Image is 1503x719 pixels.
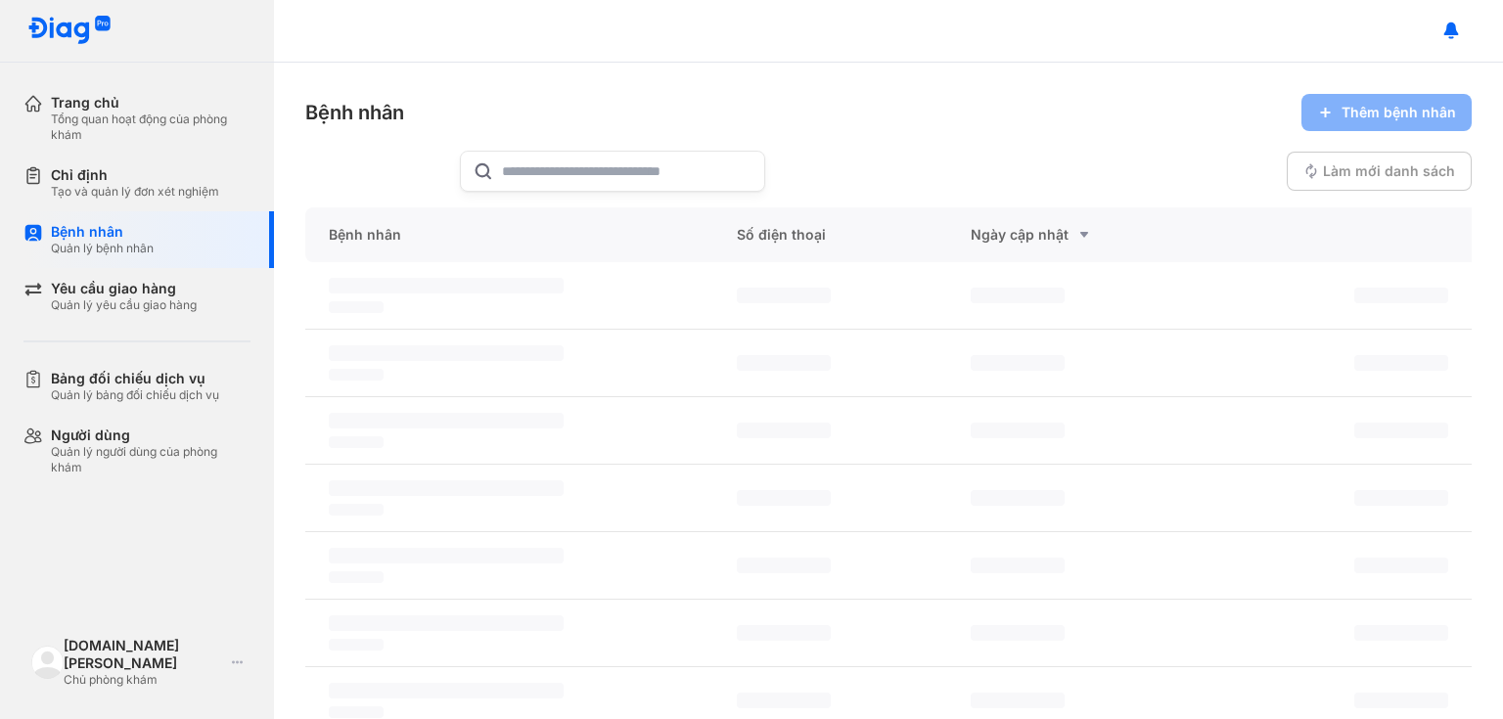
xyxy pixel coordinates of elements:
[1342,104,1456,121] span: Thêm bệnh nhân
[737,558,831,573] span: ‌
[713,207,946,262] div: Số điện thoại
[51,387,219,403] div: Quản lý bảng đối chiếu dịch vụ
[971,223,1157,247] div: Ngày cập nhật
[51,184,219,200] div: Tạo và quản lý đơn xét nghiệm
[1354,693,1448,708] span: ‌
[329,345,564,361] span: ‌
[27,16,112,46] img: logo
[329,301,384,313] span: ‌
[51,297,197,313] div: Quản lý yêu cầu giao hàng
[329,480,564,496] span: ‌
[1287,152,1472,191] button: Làm mới danh sách
[64,637,224,672] div: [DOMAIN_NAME] [PERSON_NAME]
[329,571,384,583] span: ‌
[971,625,1065,641] span: ‌
[51,241,154,256] div: Quản lý bệnh nhân
[329,436,384,448] span: ‌
[737,490,831,506] span: ‌
[1354,625,1448,641] span: ‌
[51,112,250,143] div: Tổng quan hoạt động của phòng khám
[971,558,1065,573] span: ‌
[737,288,831,303] span: ‌
[329,504,384,516] span: ‌
[737,423,831,438] span: ‌
[51,444,250,475] div: Quản lý người dùng của phòng khám
[737,625,831,641] span: ‌
[329,639,384,651] span: ‌
[329,278,564,293] span: ‌
[329,706,384,718] span: ‌
[971,355,1065,371] span: ‌
[971,490,1065,506] span: ‌
[1354,423,1448,438] span: ‌
[51,94,250,112] div: Trang chủ
[1354,288,1448,303] span: ‌
[64,672,224,688] div: Chủ phòng khám
[51,280,197,297] div: Yêu cầu giao hàng
[1323,162,1455,180] span: Làm mới danh sách
[737,693,831,708] span: ‌
[305,99,404,126] div: Bệnh nhân
[1301,94,1472,131] button: Thêm bệnh nhân
[1354,490,1448,506] span: ‌
[737,355,831,371] span: ‌
[971,693,1065,708] span: ‌
[329,615,564,631] span: ‌
[31,646,64,678] img: logo
[329,413,564,428] span: ‌
[51,223,154,241] div: Bệnh nhân
[329,683,564,698] span: ‌
[971,288,1065,303] span: ‌
[1354,355,1448,371] span: ‌
[971,423,1065,438] span: ‌
[1354,558,1448,573] span: ‌
[329,548,564,563] span: ‌
[305,207,713,262] div: Bệnh nhân
[51,166,219,184] div: Chỉ định
[329,369,384,381] span: ‌
[51,427,250,444] div: Người dùng
[51,370,219,387] div: Bảng đối chiếu dịch vụ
